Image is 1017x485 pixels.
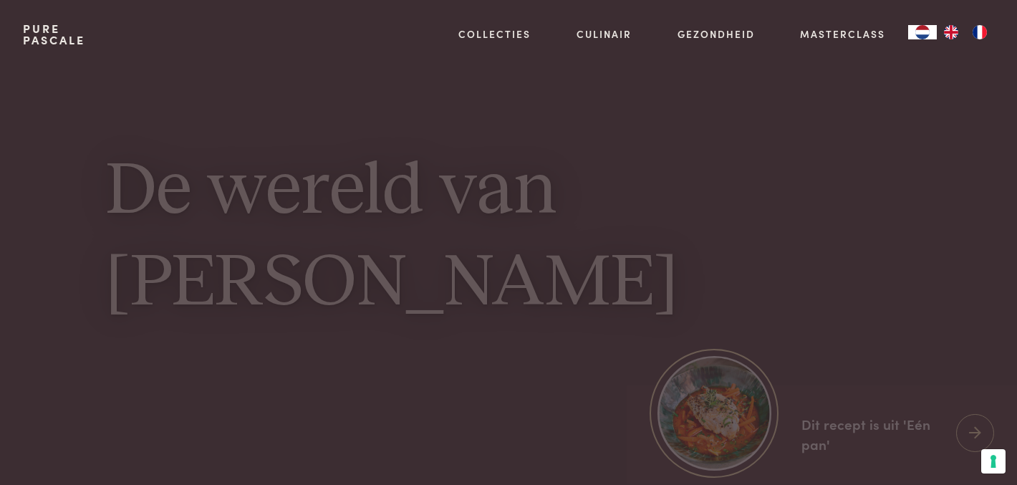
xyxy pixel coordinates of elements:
aside: Language selected: Nederlands [908,25,994,39]
a: Culinair [577,27,632,42]
div: Dit recept is uit 'Eén pan' [801,414,945,455]
ul: Language list [937,25,994,39]
a: https://admin.purepascale.com/wp-content/uploads/2025/08/home_recept_link.jpg Dit recept is uit '... [627,385,1017,484]
a: EN [937,25,965,39]
a: FR [965,25,994,39]
div: Language [908,25,937,39]
h1: De wereld van [PERSON_NAME] [106,148,912,330]
a: Collecties [458,27,531,42]
button: Uw voorkeuren voor toestemming voor trackingtechnologieën [981,449,1006,474]
img: https://admin.purepascale.com/wp-content/uploads/2025/08/home_recept_link.jpg [657,356,771,470]
a: Masterclass [800,27,885,42]
a: NL [908,25,937,39]
a: Gezondheid [678,27,755,42]
a: PurePascale [23,23,85,46]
